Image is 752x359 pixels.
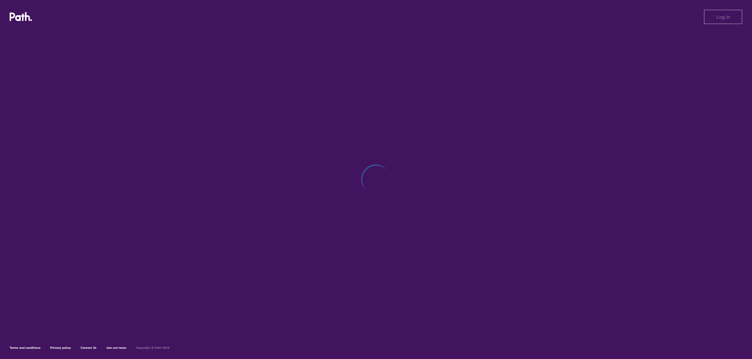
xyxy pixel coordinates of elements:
a: Terms and conditions [10,346,41,350]
span: Log in [717,14,730,20]
h6: Copyright © Path 2018 [136,346,170,350]
a: Privacy policy [50,346,71,350]
a: Contact Us [81,346,97,350]
a: Join our team [106,346,126,350]
button: Log in [704,10,742,24]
